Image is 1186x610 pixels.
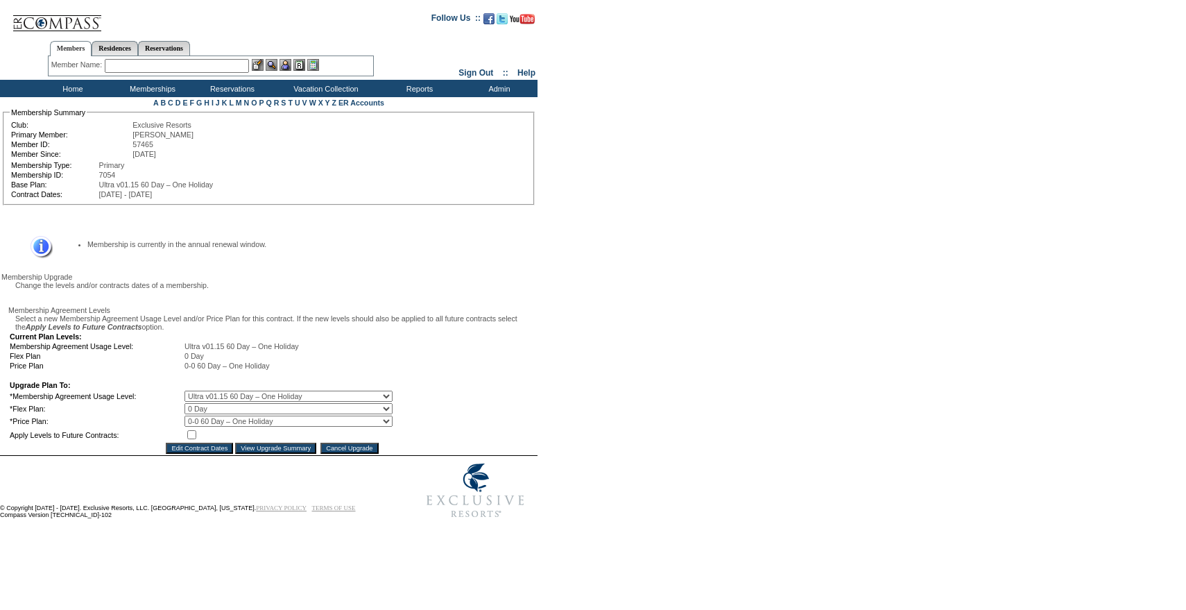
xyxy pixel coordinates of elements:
[22,236,53,259] img: Information Message
[458,80,538,97] td: Admin
[302,99,307,107] a: V
[166,443,233,454] input: Edit Contract Dates
[458,68,493,78] a: Sign Out
[11,190,98,198] td: Contract Dates:
[132,140,153,149] span: 57465
[191,80,270,97] td: Reservations
[266,59,277,71] img: View
[325,99,330,107] a: Y
[293,59,305,71] img: Reservations
[92,41,138,56] a: Residences
[332,99,336,107] a: Z
[274,99,280,107] a: R
[175,99,181,107] a: D
[184,342,299,350] span: Ultra v01.15 60 Day – One Holiday
[309,99,316,107] a: W
[204,99,209,107] a: H
[8,314,536,331] div: Select a new Membership Agreement Usage Level and/or Price Plan for this contract. If the new lev...
[99,171,116,179] span: 7054
[132,121,191,129] span: Exclusive Resorts
[138,41,190,56] a: Reservations
[111,80,191,97] td: Memberships
[10,428,183,441] td: Apply Levels to Future Contracts:
[483,17,495,26] a: Become our fan on Facebook
[483,13,495,24] img: Become our fan on Facebook
[503,68,508,78] span: ::
[252,59,264,71] img: b_edit.gif
[11,180,98,189] td: Base Plan:
[431,12,481,28] td: Follow Us ::
[295,99,300,107] a: U
[99,190,153,198] span: [DATE] - [DATE]
[11,171,98,179] td: Membership ID:
[99,161,125,169] span: Primary
[184,352,204,360] span: 0 Day
[497,13,508,24] img: Follow us on Twitter
[266,99,271,107] a: Q
[259,99,264,107] a: P
[11,150,131,158] td: Member Since:
[517,68,535,78] a: Help
[10,403,183,414] td: *Flex Plan:
[11,121,131,129] td: Club:
[10,108,87,117] legend: Membership Summary
[270,80,378,97] td: Vacation Collection
[222,99,227,107] a: K
[50,41,92,56] a: Members
[10,332,393,341] td: Current Plan Levels:
[413,456,538,525] img: Exclusive Resorts
[11,130,131,139] td: Primary Member:
[26,323,142,331] i: Apply Levels to Future Contracts
[132,150,156,158] span: [DATE]
[281,99,286,107] a: S
[10,362,183,370] td: Price Plan
[497,17,508,26] a: Follow us on Twitter
[212,99,214,107] a: I
[318,99,323,107] a: X
[87,240,514,248] li: Membership is currently in the annual renewal window.
[1,273,536,281] div: Membership Upgrade
[153,99,158,107] a: A
[229,99,233,107] a: L
[132,130,194,139] span: [PERSON_NAME]
[510,14,535,24] img: Subscribe to our YouTube Channel
[8,281,536,289] div: Change the levels and/or contracts dates of a membership.
[10,352,183,360] td: Flex Plan
[11,161,98,169] td: Membership Type:
[312,505,356,511] a: TERMS OF USE
[235,443,316,454] input: View Upgrade Summary
[182,99,187,107] a: E
[280,59,291,71] img: Impersonate
[320,443,378,454] input: Cancel Upgrade
[160,99,166,107] a: B
[244,99,250,107] a: N
[338,99,384,107] a: ER Accounts
[168,99,173,107] a: C
[251,99,257,107] a: O
[236,99,242,107] a: M
[307,59,319,71] img: b_calculator.gif
[196,99,202,107] a: G
[12,3,102,32] img: Compass Home
[184,362,270,370] span: 0-0 60 Day – One Holiday
[10,342,183,350] td: Membership Agreement Usage Level:
[10,416,183,427] td: *Price Plan:
[10,381,393,389] td: Upgrade Plan To:
[510,17,535,26] a: Subscribe to our YouTube Channel
[189,99,194,107] a: F
[10,391,183,402] td: *Membership Agreement Usage Level:
[11,140,131,149] td: Member ID:
[51,59,105,71] div: Member Name:
[216,99,220,107] a: J
[8,306,536,314] div: Membership Agreement Levels
[288,99,293,107] a: T
[31,80,111,97] td: Home
[99,180,214,189] span: Ultra v01.15 60 Day – One Holiday
[256,505,307,511] a: PRIVACY POLICY
[378,80,458,97] td: Reports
